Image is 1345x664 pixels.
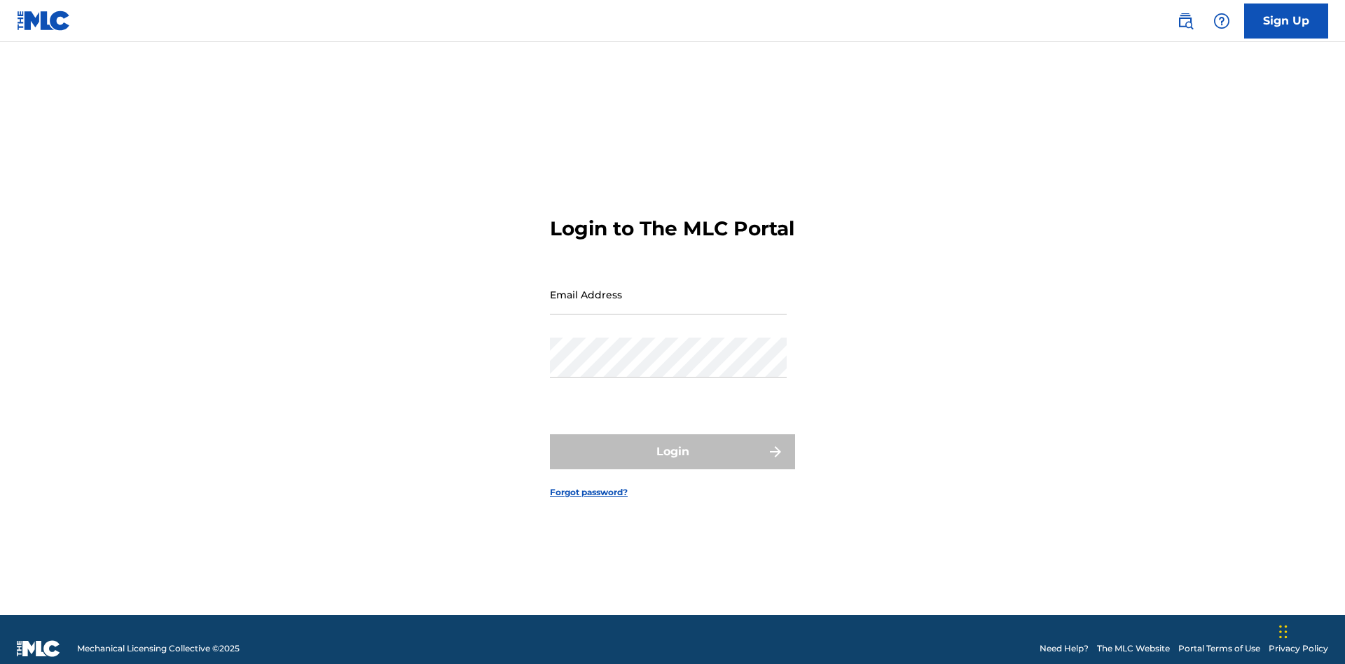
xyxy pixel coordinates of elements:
span: Mechanical Licensing Collective © 2025 [77,642,240,655]
iframe: Chat Widget [1275,597,1345,664]
a: Portal Terms of Use [1178,642,1260,655]
a: Privacy Policy [1269,642,1328,655]
a: Sign Up [1244,4,1328,39]
a: Need Help? [1040,642,1089,655]
a: The MLC Website [1097,642,1170,655]
img: search [1177,13,1194,29]
img: logo [17,640,60,657]
img: MLC Logo [17,11,71,31]
div: Help [1208,7,1236,35]
a: Forgot password? [550,486,628,499]
div: Drag [1279,611,1288,653]
h3: Login to The MLC Portal [550,216,794,241]
img: help [1213,13,1230,29]
a: Public Search [1171,7,1199,35]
